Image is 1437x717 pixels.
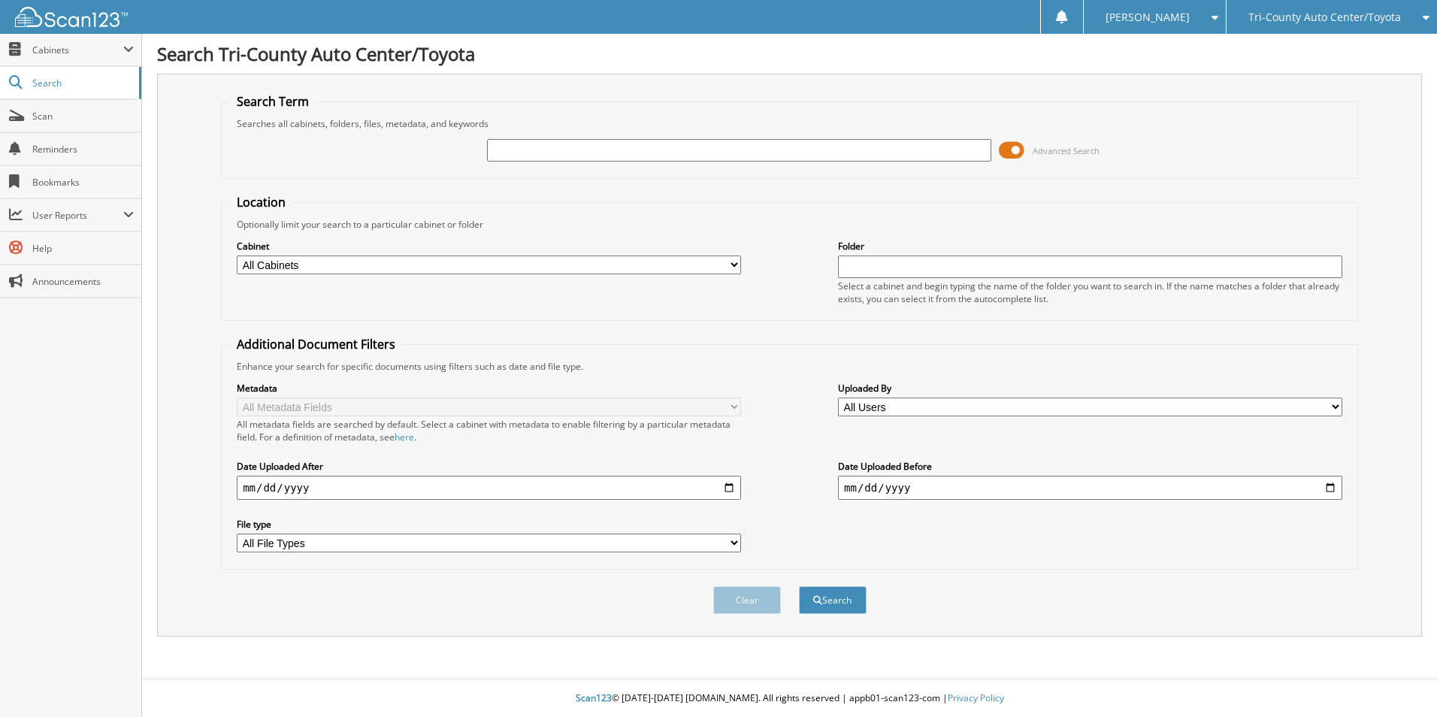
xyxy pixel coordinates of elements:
[32,242,134,255] span: Help
[237,382,741,395] label: Metadata
[229,360,1350,373] div: Enhance your search for specific documents using filters such as date and file type.
[1033,145,1100,156] span: Advanced Search
[157,41,1422,66] h1: Search Tri-County Auto Center/Toyota
[799,586,867,614] button: Search
[32,176,134,189] span: Bookmarks
[229,194,293,210] legend: Location
[142,680,1437,717] div: © [DATE]-[DATE] [DOMAIN_NAME]. All rights reserved | appb01-scan123-com |
[838,240,1342,253] label: Folder
[32,44,123,56] span: Cabinets
[838,382,1342,395] label: Uploaded By
[32,209,123,222] span: User Reports
[237,460,741,473] label: Date Uploaded After
[838,476,1342,500] input: end
[32,77,132,89] span: Search
[32,143,134,156] span: Reminders
[32,110,134,123] span: Scan
[838,280,1342,305] div: Select a cabinet and begin typing the name of the folder you want to search in. If the name match...
[1106,13,1190,22] span: [PERSON_NAME]
[576,691,612,704] span: Scan123
[237,476,741,500] input: start
[32,275,134,288] span: Announcements
[237,418,741,443] div: All metadata fields are searched by default. Select a cabinet with metadata to enable filtering b...
[237,518,741,531] label: File type
[15,7,128,27] img: scan123-logo-white.svg
[229,336,403,352] legend: Additional Document Filters
[229,218,1350,231] div: Optionally limit your search to a particular cabinet or folder
[948,691,1004,704] a: Privacy Policy
[229,117,1350,130] div: Searches all cabinets, folders, files, metadata, and keywords
[713,586,781,614] button: Clear
[237,240,741,253] label: Cabinet
[229,93,316,110] legend: Search Term
[838,460,1342,473] label: Date Uploaded Before
[1248,13,1401,22] span: Tri-County Auto Center/Toyota
[395,431,414,443] a: here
